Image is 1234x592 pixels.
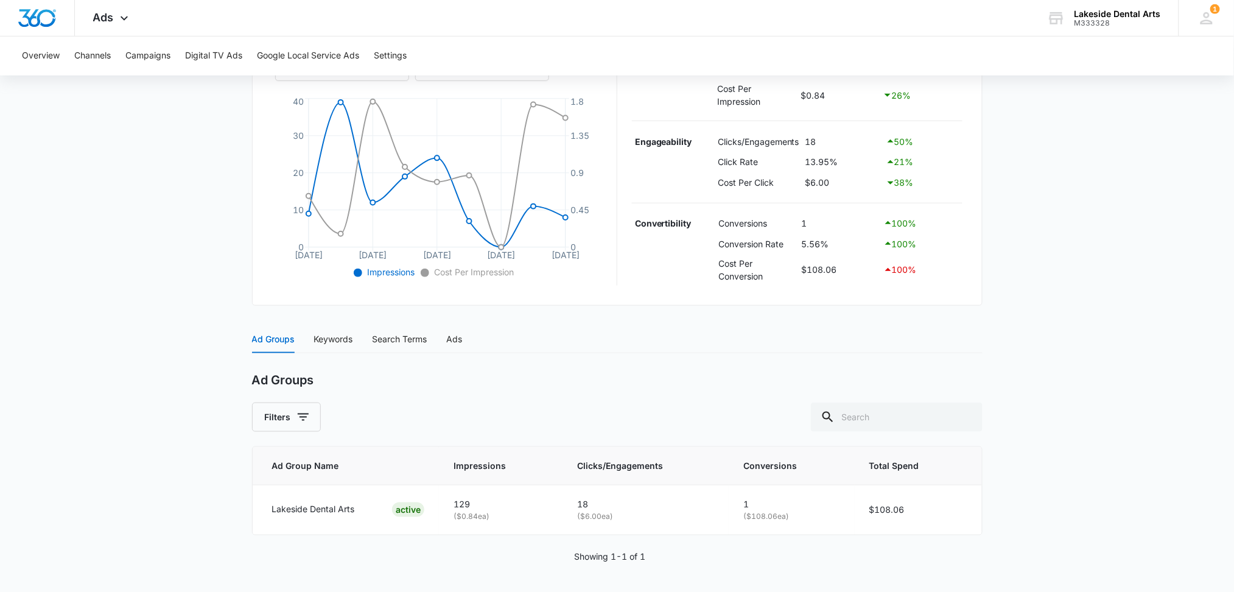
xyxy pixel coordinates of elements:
button: Digital TV Ads [185,37,242,76]
div: Ad Groups [252,333,295,346]
button: Channels [74,37,111,76]
td: 1 [798,213,880,234]
span: Clicks/Engagements [578,459,697,473]
span: Ads [93,11,114,24]
p: Lakeside Dental Arts [272,502,355,516]
span: Conversions [743,459,822,473]
button: Settings [374,37,407,76]
div: 26 % [883,88,959,102]
input: Search [811,403,983,432]
td: Cost Per Conversion [715,254,798,286]
div: 100 % [883,236,959,251]
strong: Convertibility [635,218,692,228]
span: 1 [1210,4,1220,14]
div: Keywords [314,333,353,346]
span: Impressions [365,267,415,277]
td: $6.00 [802,172,883,193]
td: 13.95% [802,152,883,172]
div: 50 % [886,134,959,149]
span: Total Spend [869,459,945,473]
p: ( $6.00 ea) [578,511,715,523]
p: ( $108.06 ea) [743,511,840,523]
td: Clicks/Engagements [715,131,802,152]
div: 100 % [883,216,959,230]
tspan: [DATE] [487,250,515,260]
p: ( $0.84 ea) [454,511,549,523]
div: account name [1074,9,1161,19]
div: account id [1074,19,1161,27]
button: Filters [252,403,321,432]
div: notifications count [1210,4,1220,14]
button: Google Local Service Ads [257,37,359,76]
tspan: 1.8 [570,96,584,107]
div: Ads [447,333,463,346]
tspan: 0 [298,242,304,252]
div: 38 % [886,175,959,190]
button: Overview [22,37,60,76]
td: $0.84 [798,79,880,111]
td: Conversion Rate [715,233,798,254]
div: ACTIVE [392,502,424,517]
h2: Ad Groups [252,373,314,388]
button: Campaigns [125,37,170,76]
td: 5.56% [798,233,880,254]
tspan: 0 [570,242,576,252]
td: Cost Per Impression [715,79,798,111]
td: 18 [802,131,883,152]
tspan: [DATE] [552,250,580,260]
td: Cost Per Click [715,172,802,193]
tspan: 40 [293,96,304,107]
tspan: 10 [293,205,304,215]
p: 129 [454,498,549,511]
td: Click Rate [715,152,802,172]
td: $108.06 [855,485,982,534]
p: 1 [743,498,840,511]
div: 21 % [886,155,959,169]
p: Showing 1-1 of 1 [574,550,645,563]
tspan: 0.9 [570,167,584,178]
tspan: [DATE] [359,250,387,260]
tspan: 20 [293,167,304,178]
span: Ad Group Name [272,459,407,473]
tspan: 1.35 [570,130,589,141]
span: Cost Per Impression [432,267,514,277]
tspan: 30 [293,130,304,141]
span: Impressions [454,459,531,473]
tspan: 0.45 [570,205,589,215]
div: 100 % [883,263,959,277]
td: $108.06 [798,254,880,286]
td: Conversions [715,213,798,234]
p: 18 [578,498,715,511]
tspan: [DATE] [295,250,323,260]
div: Search Terms [373,333,427,346]
strong: Engageability [635,136,692,147]
tspan: [DATE] [423,250,451,260]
